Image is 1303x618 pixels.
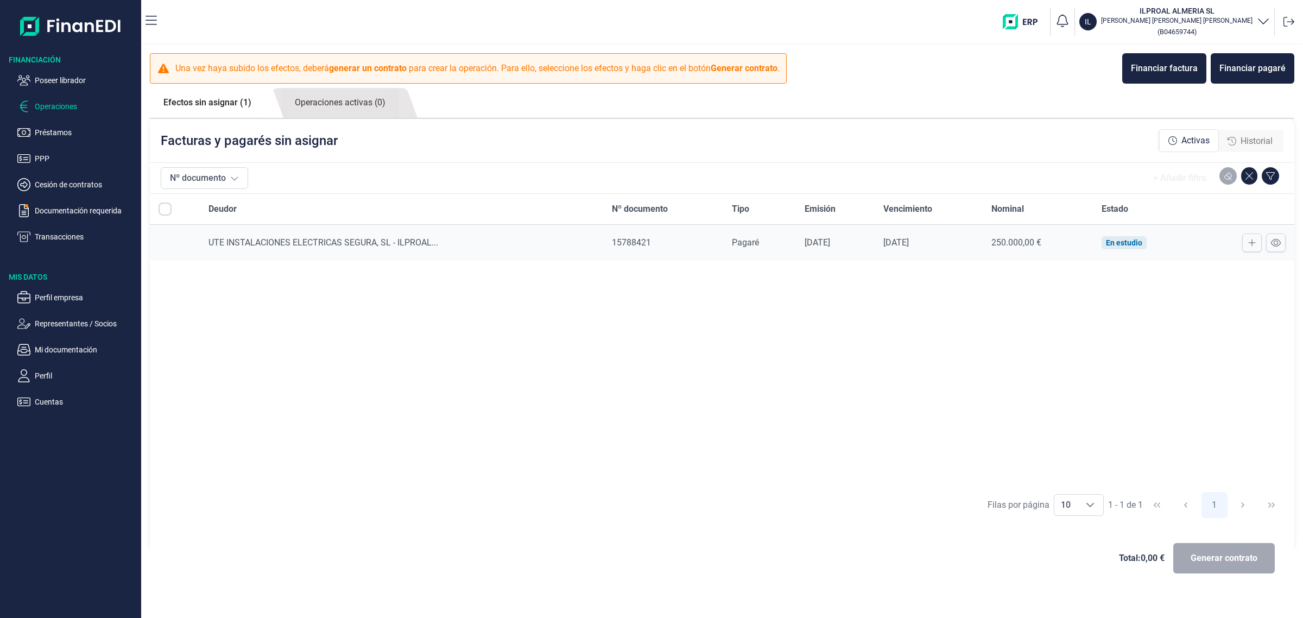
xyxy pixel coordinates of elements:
div: En estudio [1106,238,1142,247]
img: Logo de aplicación [20,9,122,43]
span: UTE INSTALACIONES ELECTRICAS SEGURA, SL - ILPROAL... [208,237,438,248]
span: Deudor [208,203,237,216]
div: Financiar factura [1131,62,1198,75]
button: Financiar factura [1122,53,1206,84]
span: Activas [1181,134,1210,147]
button: ILILPROAL ALMERIA SL[PERSON_NAME] [PERSON_NAME] [PERSON_NAME](B04659744) [1079,5,1270,38]
p: Documentación requerida [35,204,137,217]
p: Facturas y pagarés sin asignar [161,132,338,149]
div: All items unselected [159,203,172,216]
div: [DATE] [805,237,866,248]
p: Poseer librador [35,74,137,87]
small: Copiar cif [1157,28,1197,36]
button: Last Page [1258,492,1285,518]
p: Préstamos [35,126,137,139]
button: Mi documentación [17,343,137,356]
div: Choose [1077,495,1103,515]
div: Activas [1159,129,1219,152]
span: Historial [1241,135,1273,148]
span: Nominal [991,203,1024,216]
button: Préstamos [17,126,137,139]
button: Transacciones [17,230,137,243]
p: IL [1085,16,1091,27]
span: Tipo [732,203,749,216]
p: Perfil empresa [35,291,137,304]
button: Cesión de contratos [17,178,137,191]
button: Nº documento [161,167,248,189]
div: Financiar pagaré [1219,62,1286,75]
p: Cesión de contratos [35,178,137,191]
button: Operaciones [17,100,137,113]
button: Page 1 [1201,492,1228,518]
a: Operaciones activas (0) [281,88,399,118]
span: Pagaré [732,237,759,248]
button: Financiar pagaré [1211,53,1294,84]
p: [PERSON_NAME] [PERSON_NAME] [PERSON_NAME] [1101,16,1253,25]
p: Operaciones [35,100,137,113]
div: [DATE] [883,237,974,248]
div: Filas por página [988,499,1049,512]
p: Mi documentación [35,343,137,356]
div: Historial [1219,130,1281,152]
b: generar un contrato [329,63,407,73]
img: erp [1003,14,1046,29]
button: Representantes / Socios [17,317,137,330]
span: Total: 0,00 € [1119,552,1165,565]
span: Estado [1102,203,1128,216]
span: 15788421 [612,237,651,248]
button: Perfil [17,369,137,382]
span: Vencimiento [883,203,932,216]
h3: ILPROAL ALMERIA SL [1101,5,1253,16]
button: Cuentas [17,395,137,408]
p: Representantes / Socios [35,317,137,330]
button: PPP [17,152,137,165]
span: 10 [1054,495,1077,515]
button: Documentación requerida [17,204,137,217]
p: PPP [35,152,137,165]
span: Emisión [805,203,836,216]
span: Nº documento [612,203,668,216]
span: 1 - 1 de 1 [1108,501,1143,509]
button: Next Page [1230,492,1256,518]
a: Efectos sin asignar (1) [150,88,265,117]
p: Cuentas [35,395,137,408]
b: Generar contrato [711,63,777,73]
button: Perfil empresa [17,291,137,304]
button: First Page [1144,492,1170,518]
p: Transacciones [35,230,137,243]
div: 250.000,00 € [991,237,1084,248]
button: Previous Page [1173,492,1199,518]
p: Una vez haya subido los efectos, deberá para crear la operación. Para ello, seleccione los efecto... [175,62,780,75]
button: Poseer librador [17,74,137,87]
p: Perfil [35,369,137,382]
